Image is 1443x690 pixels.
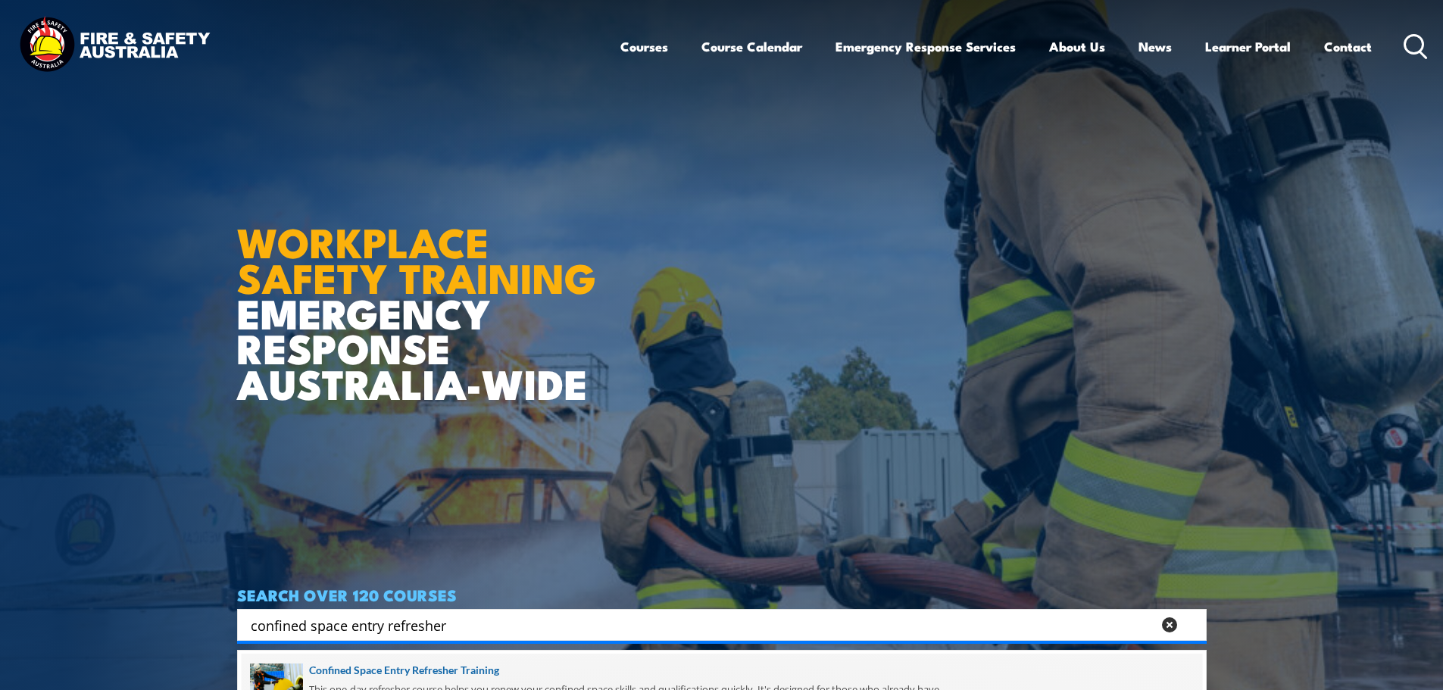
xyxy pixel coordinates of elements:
[701,27,802,67] a: Course Calendar
[237,209,596,308] strong: WORKPLACE SAFETY TRAINING
[250,662,1194,679] a: Confined Space Entry Refresher Training
[620,27,668,67] a: Courses
[254,614,1155,635] form: Search form
[1138,27,1172,67] a: News
[1324,27,1372,67] a: Contact
[1049,27,1105,67] a: About Us
[251,614,1152,636] input: Search input
[237,586,1207,603] h4: SEARCH OVER 120 COURSES
[237,186,607,401] h1: EMERGENCY RESPONSE AUSTRALIA-WIDE
[836,27,1016,67] a: Emergency Response Services
[1180,614,1201,635] button: Search magnifier button
[1205,27,1291,67] a: Learner Portal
